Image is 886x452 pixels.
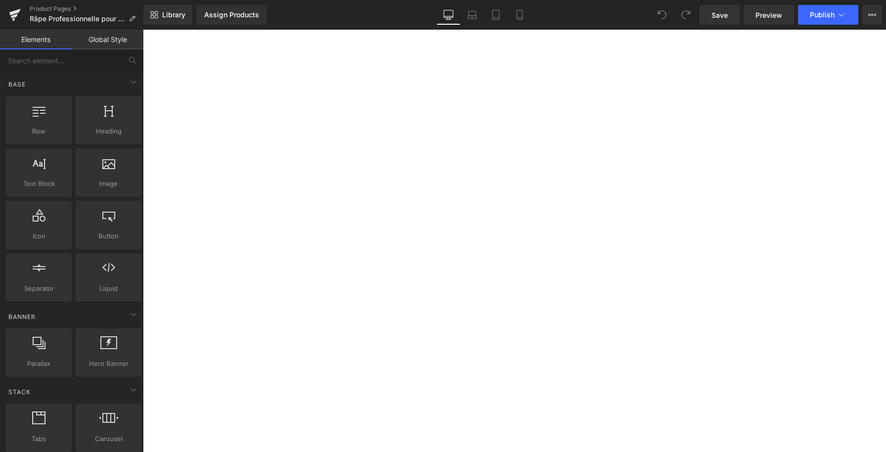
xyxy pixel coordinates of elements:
span: Banner [7,312,37,321]
div: Assign Products [204,11,259,19]
a: Laptop [460,5,484,25]
a: Tablet [484,5,508,25]
span: Liquid [79,283,138,294]
button: More [862,5,882,25]
button: Undo [652,5,672,25]
a: Product Pages [30,5,143,13]
span: Save [711,10,728,20]
span: Râpe Professionnelle pour Les Pieds [30,15,125,23]
span: Stack [7,387,32,397]
span: Heading [79,126,138,136]
a: Mobile [508,5,532,25]
a: Preview [744,5,794,25]
button: Redo [676,5,696,25]
span: Publish [810,11,835,19]
button: Publish [798,5,858,25]
span: Image [79,179,138,189]
a: Desktop [437,5,460,25]
span: Hero Banner [79,359,138,369]
span: Library [162,10,185,19]
span: Text Block [9,179,69,189]
span: Carousel [79,434,138,444]
span: Row [9,126,69,136]
a: Global Style [72,30,143,49]
span: Base [7,80,27,89]
span: Button [79,231,138,241]
span: Tabs [9,434,69,444]
span: Icon [9,231,69,241]
a: New Library [143,5,192,25]
span: Parallax [9,359,69,369]
span: Separator [9,283,69,294]
span: Preview [755,10,782,20]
